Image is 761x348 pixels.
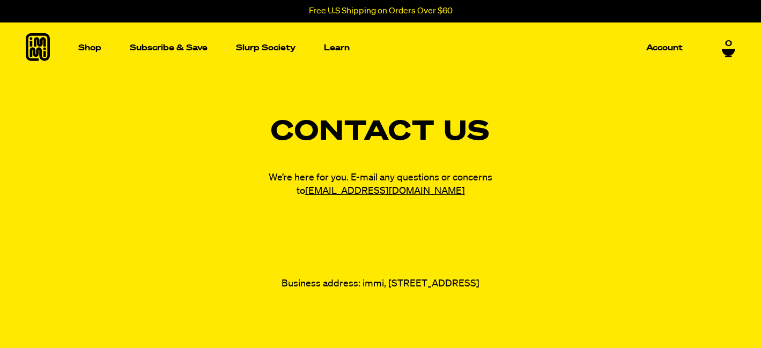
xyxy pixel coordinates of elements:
[130,44,208,52] p: Subscribe & Save
[74,22,106,73] a: Shop
[305,186,465,196] a: [EMAIL_ADDRESS][DOMAIN_NAME]
[247,277,515,291] p: Business address: immi, [STREET_ADDRESS]
[26,119,735,146] h1: Contact Us
[725,39,732,49] span: 0
[722,39,735,57] a: 0
[309,6,453,16] p: Free U.S Shipping on Orders Over $60
[320,22,354,73] a: Learn
[232,40,300,56] a: Slurp Society
[236,44,295,52] p: Slurp Society
[324,44,350,52] p: Learn
[646,44,683,52] p: Account
[74,22,687,73] nav: Main navigation
[125,40,212,56] a: Subscribe & Save
[247,171,515,198] p: We’re here for you. E-mail any questions or concerns to
[642,40,687,56] a: Account
[78,44,101,52] p: Shop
